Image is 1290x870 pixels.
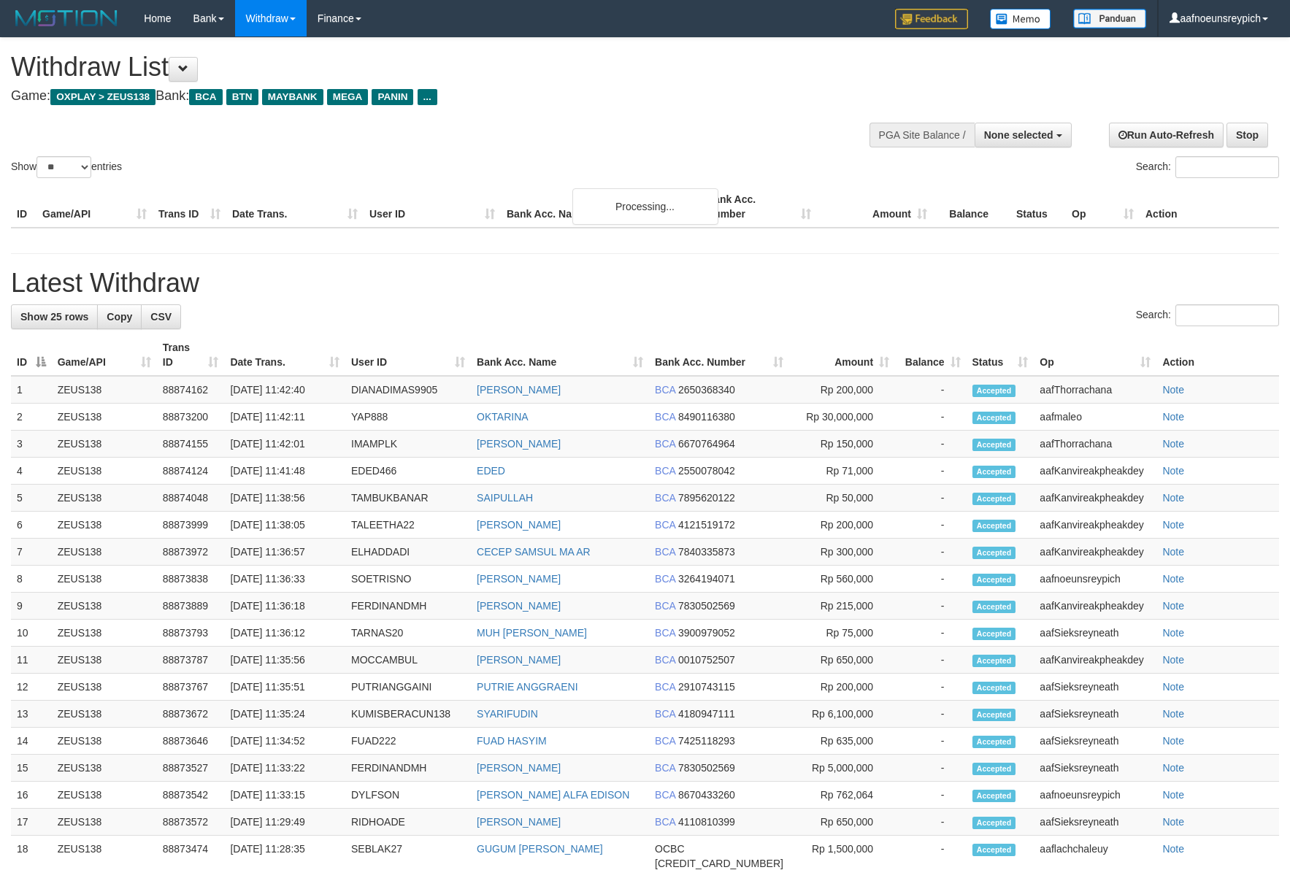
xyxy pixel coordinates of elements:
[895,334,966,376] th: Balance: activate to sort column ascending
[895,512,966,539] td: -
[52,458,157,485] td: ZEUS138
[1034,674,1156,701] td: aafSieksreyneath
[895,376,966,404] td: -
[477,492,533,504] a: SAIPULLAH
[678,762,735,774] span: Copy 7830502569 to clipboard
[418,89,437,105] span: ...
[97,304,142,329] a: Copy
[1162,492,1184,504] a: Note
[157,809,225,836] td: 88873572
[1034,376,1156,404] td: aafThorrachana
[678,465,735,477] span: Copy 2550078042 to clipboard
[11,334,52,376] th: ID: activate to sort column descending
[678,546,735,558] span: Copy 7840335873 to clipboard
[11,404,52,431] td: 2
[1162,843,1184,855] a: Note
[972,412,1016,424] span: Accepted
[262,89,323,105] span: MAYBANK
[11,728,52,755] td: 14
[1034,512,1156,539] td: aafKanvireakpheakdey
[52,404,157,431] td: ZEUS138
[37,186,153,228] th: Game/API
[678,789,735,801] span: Copy 8670433260 to clipboard
[1140,186,1279,228] th: Action
[972,439,1016,451] span: Accepted
[1156,334,1279,376] th: Action
[477,627,587,639] a: MUH [PERSON_NAME]
[1034,647,1156,674] td: aafKanvireakpheakdey
[895,674,966,701] td: -
[655,858,783,869] span: Copy 693817527163 to clipboard
[153,186,226,228] th: Trans ID
[477,681,577,693] a: PUTRIE ANGGRAENI
[1010,186,1066,228] th: Status
[477,546,591,558] a: CECEP SAMSUL MA AR
[655,546,675,558] span: BCA
[1034,593,1156,620] td: aafKanvireakpheakdey
[1066,186,1140,228] th: Op
[345,512,471,539] td: TALEETHA22
[20,311,88,323] span: Show 25 rows
[1175,304,1279,326] input: Search:
[157,334,225,376] th: Trans ID: activate to sort column ascending
[678,627,735,639] span: Copy 3900979052 to clipboard
[789,809,895,836] td: Rp 650,000
[11,593,52,620] td: 9
[477,654,561,666] a: [PERSON_NAME]
[477,789,629,801] a: [PERSON_NAME] ALFA EDISON
[655,654,675,666] span: BCA
[1162,708,1184,720] a: Note
[224,647,345,674] td: [DATE] 11:35:56
[11,674,52,701] td: 12
[817,186,933,228] th: Amount
[655,438,675,450] span: BCA
[895,566,966,593] td: -
[52,620,157,647] td: ZEUS138
[224,593,345,620] td: [DATE] 11:36:18
[157,728,225,755] td: 88873646
[655,384,675,396] span: BCA
[471,334,649,376] th: Bank Acc. Name: activate to sort column ascending
[150,311,172,323] span: CSV
[655,465,675,477] span: BCA
[1162,789,1184,801] a: Note
[972,466,1016,478] span: Accepted
[477,735,547,747] a: FUAD HASYIM
[224,620,345,647] td: [DATE] 11:36:12
[1162,519,1184,531] a: Note
[895,404,966,431] td: -
[895,620,966,647] td: -
[789,485,895,512] td: Rp 50,000
[972,736,1016,748] span: Accepted
[501,186,701,228] th: Bank Acc. Name
[345,431,471,458] td: IMAMPLK
[345,593,471,620] td: FERDINANDMH
[11,304,98,329] a: Show 25 rows
[655,492,675,504] span: BCA
[11,566,52,593] td: 8
[972,817,1016,829] span: Accepted
[11,7,122,29] img: MOTION_logo.png
[678,573,735,585] span: Copy 3264194071 to clipboard
[52,539,157,566] td: ZEUS138
[11,89,845,104] h4: Game: Bank:
[972,493,1016,505] span: Accepted
[477,600,561,612] a: [PERSON_NAME]
[157,593,225,620] td: 88873889
[189,89,222,105] span: BCA
[1034,539,1156,566] td: aafKanvireakpheakdey
[345,809,471,836] td: RIDHOADE
[895,9,968,29] img: Feedback.jpg
[789,728,895,755] td: Rp 635,000
[345,728,471,755] td: FUAD222
[477,708,538,720] a: SYARIFUDIN
[1162,654,1184,666] a: Note
[224,512,345,539] td: [DATE] 11:38:05
[224,566,345,593] td: [DATE] 11:36:33
[141,304,181,329] a: CSV
[224,485,345,512] td: [DATE] 11:38:56
[789,404,895,431] td: Rp 30,000,000
[52,647,157,674] td: ZEUS138
[1034,728,1156,755] td: aafSieksreyneath
[1034,404,1156,431] td: aafmaleo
